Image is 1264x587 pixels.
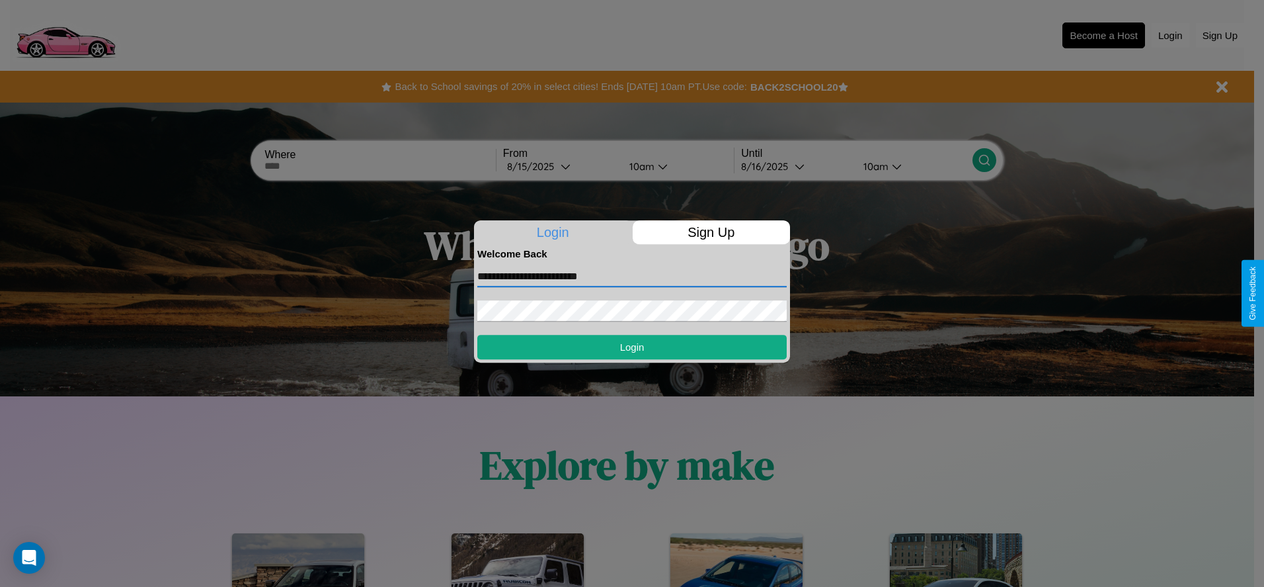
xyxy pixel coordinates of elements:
[1248,267,1257,320] div: Give Feedback
[477,248,787,259] h4: Welcome Back
[474,220,632,244] p: Login
[13,542,45,574] div: Open Intercom Messenger
[477,335,787,359] button: Login
[633,220,791,244] p: Sign Up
